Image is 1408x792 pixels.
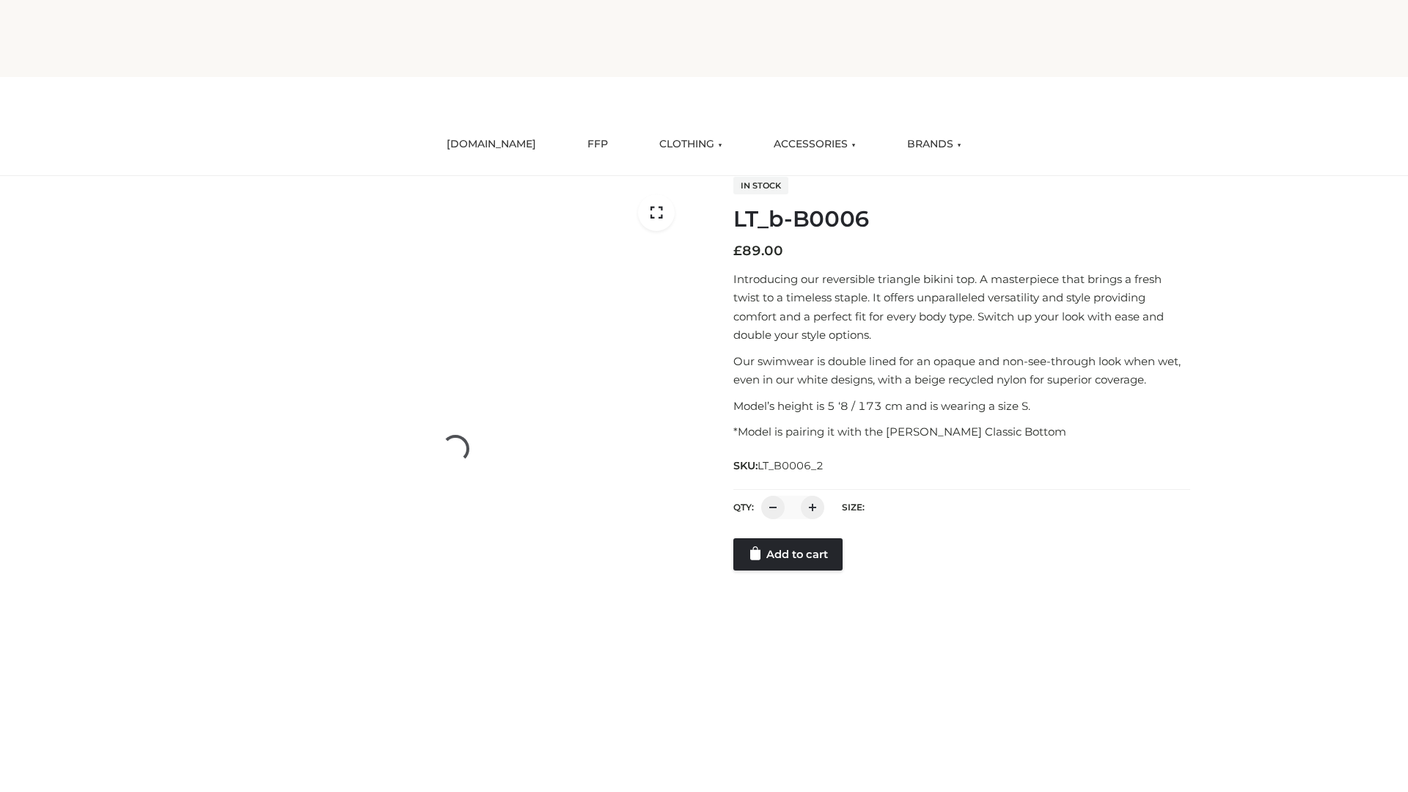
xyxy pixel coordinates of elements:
span: £ [733,243,742,259]
a: ACCESSORIES [763,128,867,161]
bdi: 89.00 [733,243,783,259]
p: *Model is pairing it with the [PERSON_NAME] Classic Bottom [733,422,1190,441]
p: Introducing our reversible triangle bikini top. A masterpiece that brings a fresh twist to a time... [733,270,1190,345]
p: Our swimwear is double lined for an opaque and non-see-through look when wet, even in our white d... [733,352,1190,389]
span: SKU: [733,457,825,474]
span: LT_B0006_2 [758,459,824,472]
a: CLOTHING [648,128,733,161]
a: Add to cart [733,538,843,571]
label: Size: [842,502,865,513]
p: Model’s height is 5 ‘8 / 173 cm and is wearing a size S. [733,397,1190,416]
label: QTY: [733,502,754,513]
a: FFP [576,128,619,161]
h1: LT_b-B0006 [733,206,1190,232]
a: [DOMAIN_NAME] [436,128,547,161]
span: In stock [733,177,788,194]
a: BRANDS [896,128,972,161]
